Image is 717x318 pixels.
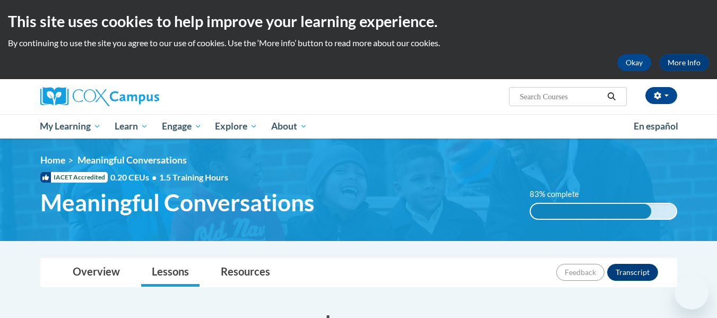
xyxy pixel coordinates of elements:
a: Resources [210,259,281,287]
span: 0.20 CEUs [110,171,159,183]
a: En español [627,115,685,137]
button: Account Settings [645,87,677,104]
input: Search Courses [519,90,603,103]
iframe: Button to launch messaging window [675,276,709,310]
p: By continuing to use the site you agree to our use of cookies. Use the ‘More info’ button to read... [8,37,709,49]
span: Learn [115,120,148,133]
a: Lessons [141,259,200,287]
a: Overview [62,259,131,287]
a: Explore [208,114,264,139]
button: Feedback [556,264,604,281]
span: About [271,120,307,133]
a: My Learning [33,114,108,139]
span: Explore [215,120,257,133]
span: My Learning [40,120,101,133]
span: Engage [162,120,202,133]
a: Engage [155,114,209,139]
a: About [264,114,314,139]
span: 1.5 Training Hours [159,172,228,182]
h2: This site uses cookies to help improve your learning experience. [8,11,709,32]
a: Cox Campus [40,87,242,106]
span: Meaningful Conversations [77,154,187,166]
span: IACET Accredited [40,172,108,183]
span: Meaningful Conversations [40,188,314,217]
button: Search [603,90,619,103]
button: Transcript [607,264,658,281]
a: Home [40,154,65,166]
button: Okay [617,54,651,71]
label: 83% complete [530,188,591,200]
span: • [152,172,157,182]
div: 83% complete [531,204,651,219]
img: Cox Campus [40,87,159,106]
span: En español [634,121,678,132]
a: Learn [108,114,155,139]
div: Main menu [24,114,693,139]
a: More Info [659,54,709,71]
